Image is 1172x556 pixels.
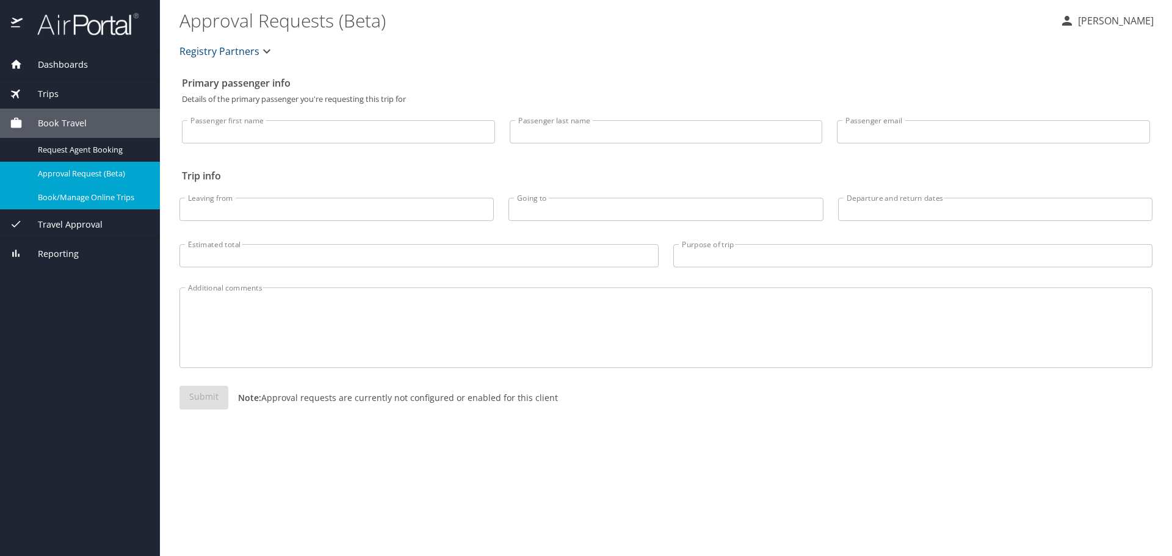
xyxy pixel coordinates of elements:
[23,247,79,261] span: Reporting
[238,392,261,403] strong: Note:
[228,391,558,404] p: Approval requests are currently not configured or enabled for this client
[182,73,1150,93] h2: Primary passenger info
[38,144,145,156] span: Request Agent Booking
[23,58,88,71] span: Dashboards
[11,12,24,36] img: icon-airportal.png
[38,192,145,203] span: Book/Manage Online Trips
[182,95,1150,103] p: Details of the primary passenger you're requesting this trip for
[38,168,145,179] span: Approval Request (Beta)
[175,39,279,63] button: Registry Partners
[1074,13,1154,28] p: [PERSON_NAME]
[23,87,59,101] span: Trips
[1055,10,1159,32] button: [PERSON_NAME]
[23,117,87,130] span: Book Travel
[23,218,103,231] span: Travel Approval
[179,43,259,60] span: Registry Partners
[24,12,139,36] img: airportal-logo.png
[179,1,1050,39] h1: Approval Requests (Beta)
[182,166,1150,186] h2: Trip info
